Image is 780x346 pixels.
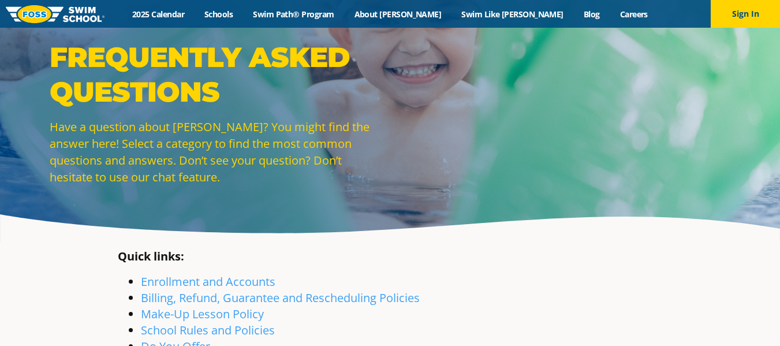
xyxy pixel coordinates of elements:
[610,9,658,20] a: Careers
[50,118,385,185] p: Have a question about [PERSON_NAME]? You might find the answer here! Select a category to find th...
[6,5,105,23] img: FOSS Swim School Logo
[141,306,264,322] a: Make-Up Lesson Policy
[141,322,275,338] a: School Rules and Policies
[122,9,195,20] a: 2025 Calendar
[451,9,574,20] a: Swim Like [PERSON_NAME]
[195,9,243,20] a: Schools
[118,248,184,264] strong: Quick links:
[573,9,610,20] a: Blog
[141,274,275,289] a: Enrollment and Accounts
[50,40,385,109] p: Frequently Asked Questions
[141,290,420,306] a: Billing, Refund, Guarantee and Rescheduling Policies
[243,9,344,20] a: Swim Path® Program
[344,9,451,20] a: About [PERSON_NAME]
